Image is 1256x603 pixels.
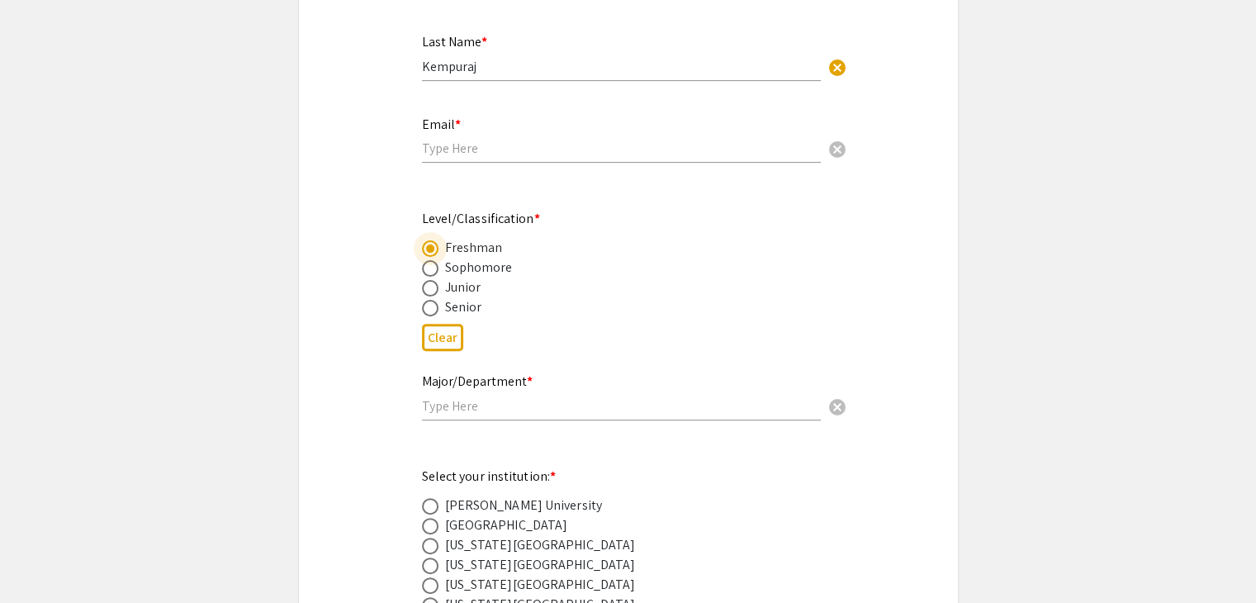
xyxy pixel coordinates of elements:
div: Freshman [445,238,503,258]
button: Clear [821,132,854,165]
mat-label: Last Name [422,33,487,50]
div: [GEOGRAPHIC_DATA] [445,515,568,535]
button: Clear [422,324,463,351]
mat-label: Email [422,116,461,133]
div: Sophomore [445,258,513,278]
button: Clear [821,50,854,83]
div: Senior [445,297,482,317]
mat-label: Select your institution: [422,468,557,485]
div: [US_STATE][GEOGRAPHIC_DATA] [445,555,636,575]
div: Junior [445,278,481,297]
span: cancel [827,397,847,417]
div: [US_STATE][GEOGRAPHIC_DATA] [445,575,636,595]
button: Clear [821,390,854,423]
span: cancel [827,140,847,159]
iframe: Chat [12,529,70,591]
input: Type Here [422,58,821,75]
mat-label: Level/Classification [422,210,540,227]
span: cancel [827,58,847,78]
div: [US_STATE][GEOGRAPHIC_DATA] [445,535,636,555]
input: Type Here [422,397,821,415]
input: Type Here [422,140,821,157]
div: [PERSON_NAME] University [445,496,602,515]
mat-label: Major/Department [422,373,533,390]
